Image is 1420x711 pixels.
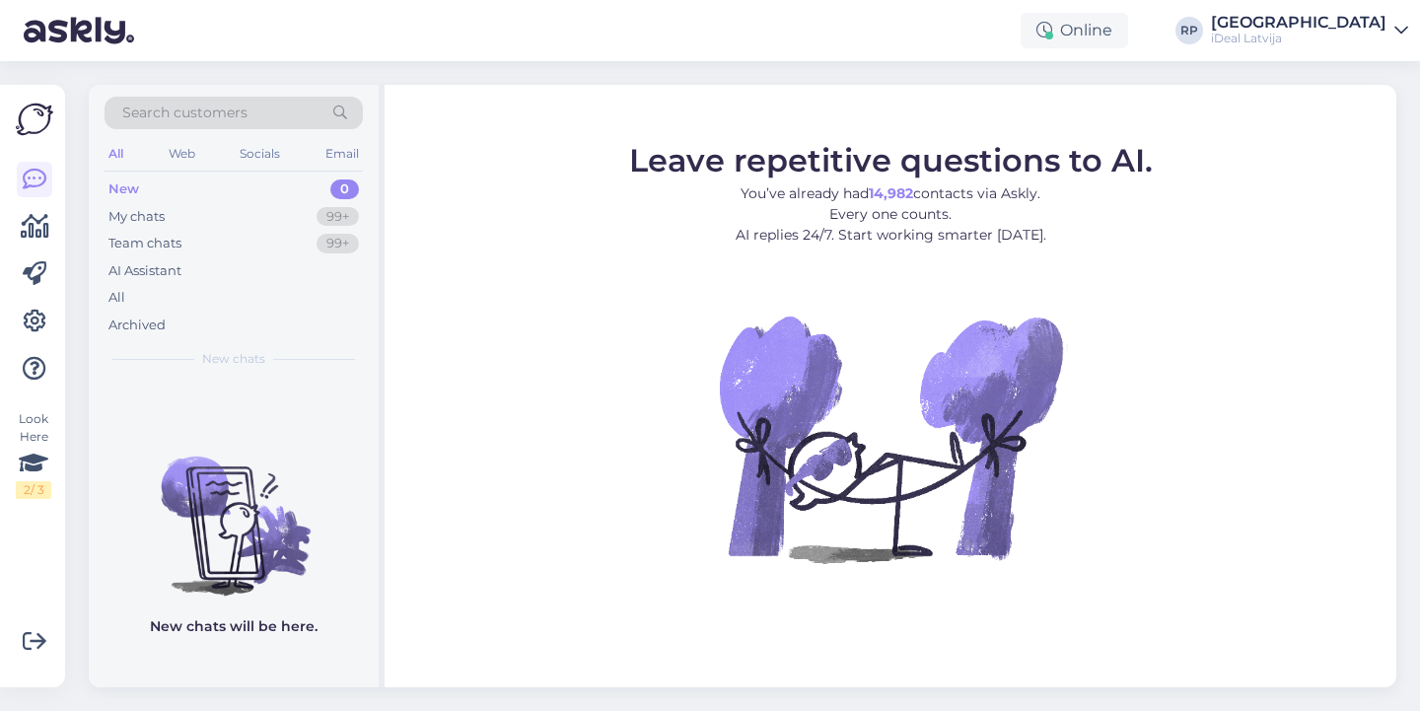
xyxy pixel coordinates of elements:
div: All [105,141,127,167]
span: New chats [202,350,265,368]
div: Web [165,141,199,167]
img: No chats [89,421,379,599]
div: [GEOGRAPHIC_DATA] [1211,15,1386,31]
div: 2 / 3 [16,481,51,499]
div: My chats [108,207,165,227]
div: New [108,179,139,199]
div: 99+ [317,207,359,227]
p: New chats will be here. [150,616,318,637]
div: Archived [108,316,166,335]
span: Leave repetitive questions to AI. [629,140,1153,178]
div: Team chats [108,234,181,253]
div: Socials [236,141,284,167]
div: Email [321,141,363,167]
img: No Chat active [713,260,1068,615]
div: 99+ [317,234,359,253]
div: AI Assistant [108,261,181,281]
img: Askly Logo [16,101,53,138]
p: You’ve already had contacts via Askly. Every one counts. AI replies 24/7. Start working smarter [... [629,182,1153,245]
div: All [108,288,125,308]
a: [GEOGRAPHIC_DATA]iDeal Latvija [1211,15,1408,46]
div: Online [1021,13,1128,48]
span: Search customers [122,103,248,123]
b: 14,982 [869,183,913,201]
div: Look Here [16,410,51,499]
div: RP [1175,17,1203,44]
div: 0 [330,179,359,199]
div: iDeal Latvija [1211,31,1386,46]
